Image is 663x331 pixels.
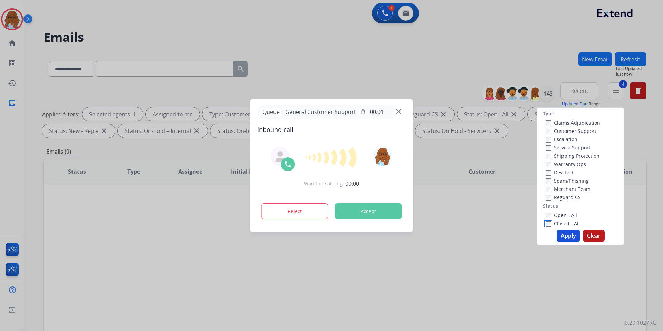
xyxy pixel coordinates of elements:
[284,160,292,168] img: call-icon
[583,230,605,242] button: Clear
[625,319,656,327] p: 0.20.1027RC
[546,186,590,192] label: Merchant Team
[546,170,551,176] input: Dev Test
[373,147,392,166] img: avatar
[275,151,286,162] img: agent-avatar
[546,120,551,126] input: Claims Adjudication
[257,125,406,134] span: Inbound call
[370,108,384,116] span: 00:01
[546,187,551,192] input: Merchant Team
[546,154,551,159] input: Shipping Protection
[396,109,401,114] img: close-button
[546,195,551,201] input: Reguard CS
[546,145,551,151] input: Service Support
[557,230,580,242] button: Apply
[546,212,577,218] label: Open - All
[546,144,590,151] label: Service Support
[546,128,596,134] label: Customer Support
[261,203,328,219] button: Reject
[546,213,551,218] input: Open - All
[543,203,558,210] label: Status
[345,179,359,188] span: 00:00
[335,203,402,219] button: Accept
[546,177,589,184] label: Spam/Phishing
[282,108,359,116] span: General Customer Support
[304,180,344,187] span: Wait time at ring:
[546,129,551,134] input: Customer Support
[546,161,586,167] label: Warranty Ops
[546,153,599,159] label: Shipping Protection
[546,162,551,167] input: Warranty Ops
[360,109,366,115] mat-icon: timer
[546,137,551,143] input: Escalation
[546,119,600,126] label: Claims Adjudication
[260,108,282,116] p: Queue
[546,178,551,184] input: Spam/Phishing
[546,169,574,176] label: Dev Test
[546,221,551,227] input: Closed - All
[546,136,577,143] label: Escalation
[546,194,581,201] label: Reguard CS
[543,110,554,117] label: Type
[546,220,580,227] label: Closed - All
